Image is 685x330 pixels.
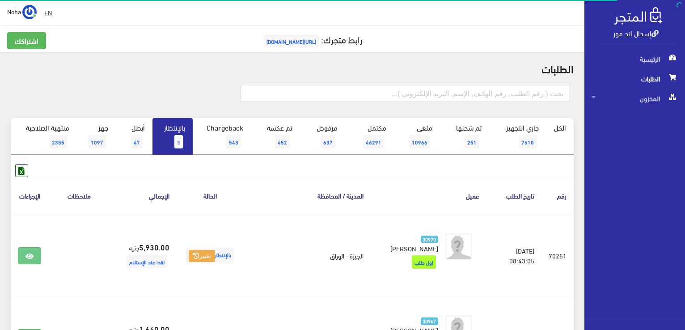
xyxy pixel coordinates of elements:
[541,177,574,214] th: رقم
[465,135,479,148] span: 251
[152,118,193,155] a: بالإنتظار3
[546,118,574,137] a: الكل
[127,255,167,268] span: نقدا عند الإستلام
[243,177,371,214] th: المدينة / المحافظة
[116,118,152,155] a: أبطل47
[77,118,116,155] a: جهز1097
[421,317,438,325] span: 30967
[41,4,55,21] a: EN
[7,6,21,17] span: Noha
[226,135,241,148] span: 543
[251,118,300,155] a: تم عكسه452
[139,241,169,253] strong: 5,930.00
[412,255,436,269] span: اول طلب
[519,135,537,148] span: 7610
[363,135,384,148] span: 46291
[7,32,46,49] a: اشتراكك
[262,31,362,47] a: رابط متجرك:[URL][DOMAIN_NAME]
[275,135,290,148] span: 452
[592,89,678,108] span: المخزون
[300,118,345,155] a: مرفوض637
[193,118,251,155] a: Chargeback543
[584,49,685,69] a: الرئيسية
[613,26,659,39] a: إسدال اند مور
[541,215,574,297] td: 70251
[345,118,394,155] a: مكتمل46291
[49,135,67,148] span: 2355
[11,269,45,303] iframe: Drift Widget Chat Controller
[409,135,430,148] span: 10966
[174,135,183,148] span: 3
[390,242,438,254] span: [PERSON_NAME]
[264,34,319,48] span: [URL][DOMAIN_NAME]
[394,118,440,155] a: ملغي10966
[11,63,574,74] h2: الطلبات
[177,177,243,214] th: الحالة
[592,49,678,69] span: الرئيسية
[189,250,215,262] button: تغيير
[486,215,542,297] td: [DATE] 08:43:05
[7,4,37,19] a: ... Noha
[110,215,177,297] td: جنيه
[489,118,547,155] a: جاري التجهيز7610
[11,177,48,214] th: الإجراءات
[584,89,685,108] a: المخزون
[186,248,234,263] span: بالإنتظار
[110,177,177,214] th: اﻹجمالي
[584,69,685,89] a: الطلبات
[321,135,335,148] span: 637
[11,118,77,155] a: منتهية الصلاحية2355
[371,177,486,214] th: عميل
[614,7,662,25] img: .
[88,135,106,148] span: 1097
[240,85,569,102] input: بحث ( رقم الطلب, رقم الهاتف, الإسم, البريد اﻹلكتروني )...
[421,236,438,243] span: 30970
[385,233,438,253] a: 30970 [PERSON_NAME]
[592,69,678,89] span: الطلبات
[48,177,110,214] th: ملاحظات
[243,215,371,297] td: الجيزة - الوراق
[44,7,52,18] u: EN
[22,5,37,19] img: ...
[486,177,542,214] th: تاريخ الطلب
[440,118,489,155] a: تم شحنها251
[445,233,472,260] img: avatar.png
[131,135,143,148] span: 47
